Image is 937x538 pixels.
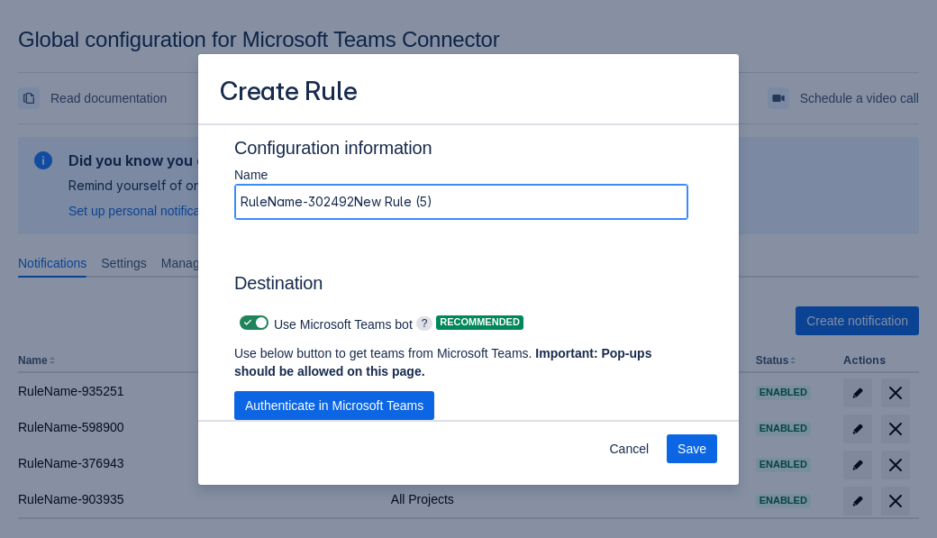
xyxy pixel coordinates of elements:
[234,310,413,335] div: Use Microsoft Teams bot
[416,316,433,331] span: ?
[198,123,739,422] div: Scrollable content
[234,272,688,301] h3: Destination
[234,391,434,420] button: Authenticate in Microsoft Teams
[436,317,523,327] span: Recommended
[678,434,706,463] span: Save
[609,434,649,463] span: Cancel
[598,434,660,463] button: Cancel
[245,391,423,420] span: Authenticate in Microsoft Teams
[667,434,717,463] button: Save
[234,344,660,380] p: Use below button to get teams from Microsoft Teams.
[235,186,687,218] input: Please enter the name of the rule here
[220,76,358,111] h3: Create Rule
[234,137,703,166] h3: Configuration information
[234,166,688,184] p: Name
